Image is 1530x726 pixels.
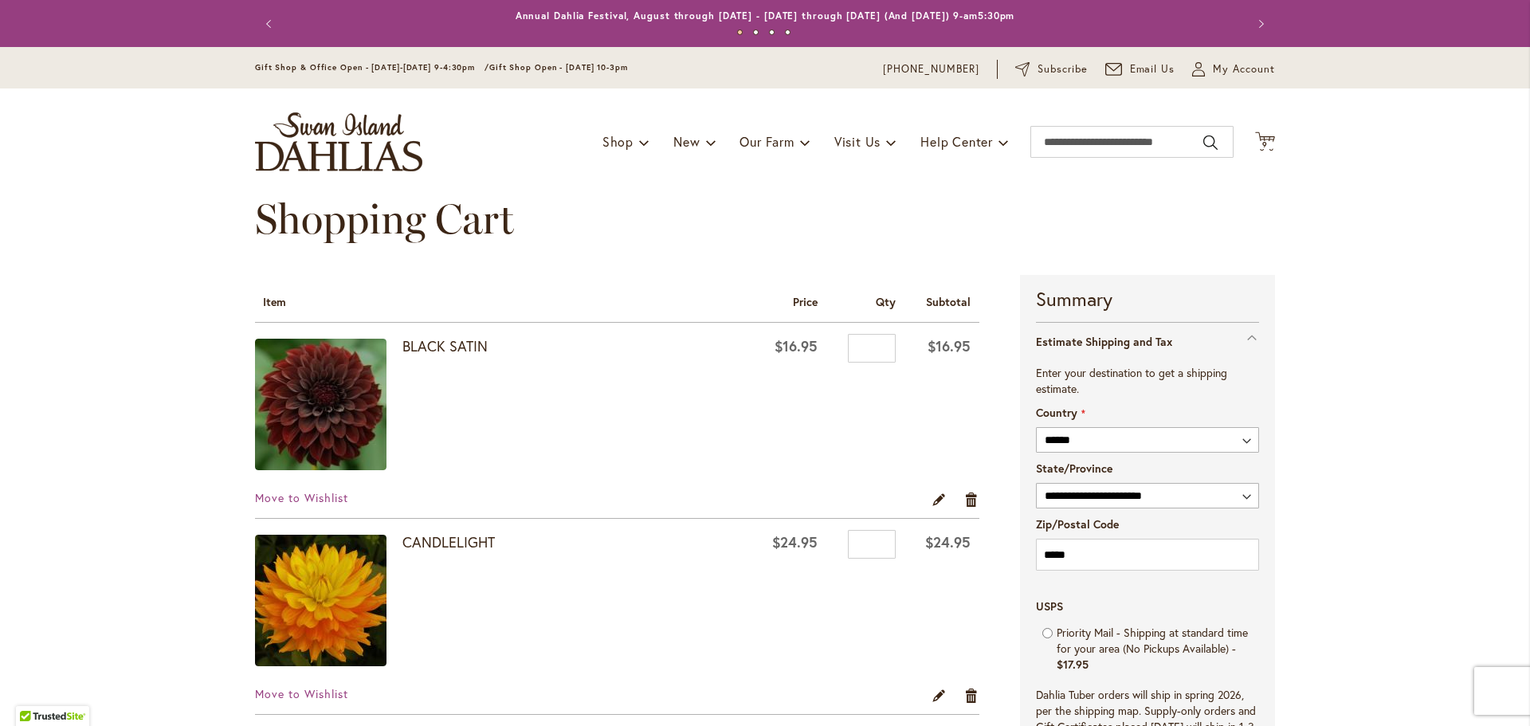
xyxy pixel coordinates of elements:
[1036,461,1112,476] span: State/Province
[255,490,348,505] a: Move to Wishlist
[753,29,759,35] button: 2 of 4
[255,535,402,670] a: CANDLELIGHT
[673,133,700,150] span: New
[883,61,979,77] a: [PHONE_NUMBER]
[1130,61,1175,77] span: Email Us
[1105,61,1175,77] a: Email Us
[920,133,993,150] span: Help Center
[769,29,775,35] button: 3 of 4
[602,133,634,150] span: Shop
[1057,657,1089,672] span: $17.95
[793,294,818,309] span: Price
[255,62,489,73] span: Gift Shop & Office Open - [DATE]-[DATE] 9-4:30pm /
[775,336,818,355] span: $16.95
[402,532,495,551] a: CANDLELIGHT
[489,62,628,73] span: Gift Shop Open - [DATE] 10-3pm
[255,535,386,666] img: CANDLELIGHT
[1057,625,1253,673] label: Priority Mail - Shipping at standard time for your area (No Pickups Available) -
[737,29,743,35] button: 1 of 4
[876,294,896,309] span: Qty
[928,336,971,355] span: $16.95
[1036,405,1077,420] span: Country
[739,133,794,150] span: Our Farm
[1192,61,1275,77] button: My Account
[255,112,422,171] a: store logo
[255,194,514,244] span: Shopping Cart
[1262,139,1268,150] span: 9
[255,339,402,474] a: BLACK SATIN
[1036,334,1172,349] strong: Estimate Shipping and Tax
[516,10,1015,22] a: Annual Dahlia Festival, August through [DATE] - [DATE] through [DATE] (And [DATE]) 9-am5:30pm
[1038,61,1088,77] span: Subscribe
[1243,8,1275,40] button: Next
[255,686,348,701] a: Move to Wishlist
[772,532,818,551] span: $24.95
[255,339,386,470] img: BLACK SATIN
[1036,516,1119,532] span: Zip/Postal Code
[255,8,287,40] button: Previous
[263,294,286,309] span: Item
[834,133,881,150] span: Visit Us
[1213,61,1275,77] span: My Account
[12,669,57,714] iframe: Launch Accessibility Center
[1255,131,1275,153] button: 9
[926,294,971,309] span: Subtotal
[925,532,971,551] span: $24.95
[1036,365,1259,397] p: Enter your destination to get a shipping estimate.
[1036,285,1259,312] strong: Summary
[1015,61,1088,77] a: Subscribe
[785,29,790,35] button: 4 of 4
[1036,598,1063,614] span: USPS
[402,336,488,355] a: BLACK SATIN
